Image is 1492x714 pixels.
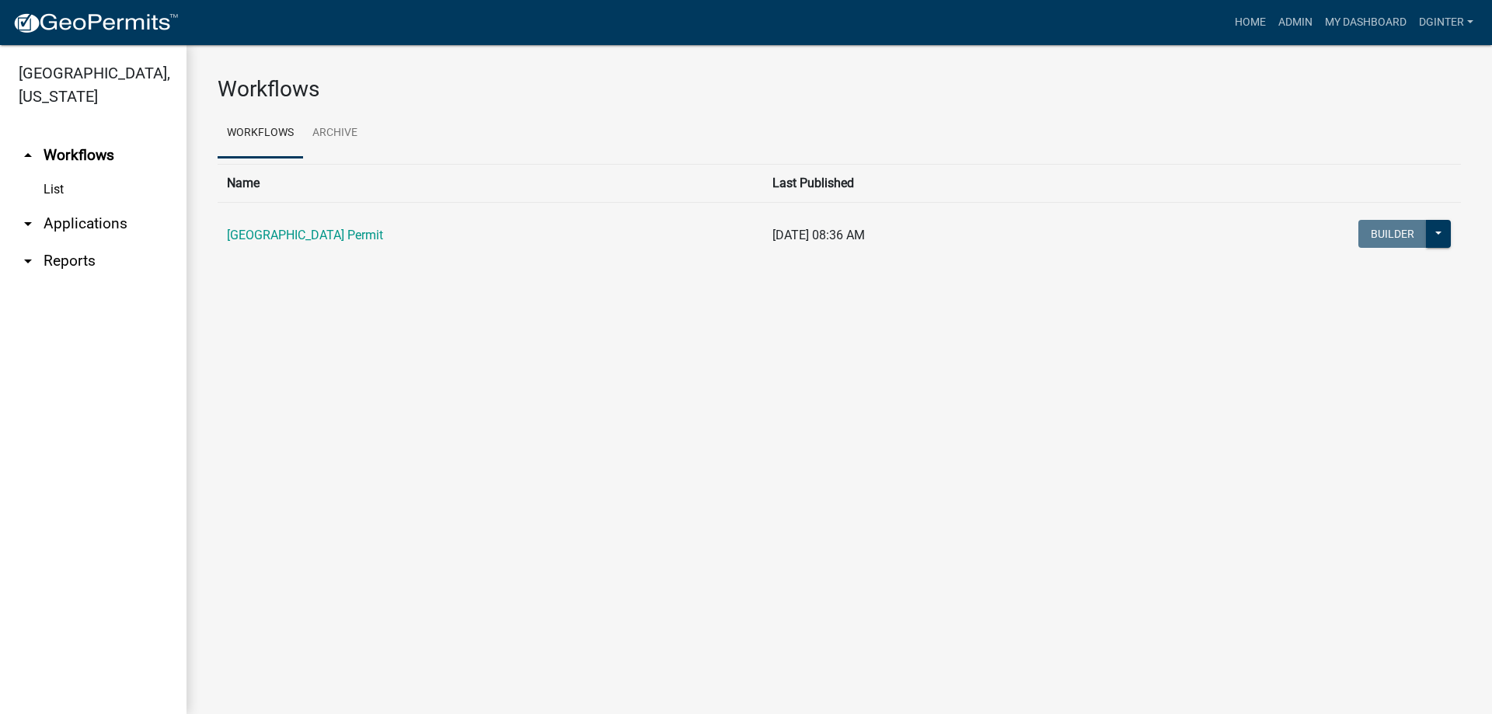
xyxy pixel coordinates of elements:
a: Workflows [218,109,303,158]
a: My Dashboard [1319,8,1413,37]
a: Admin [1272,8,1319,37]
button: Builder [1358,220,1427,248]
a: Home [1229,8,1272,37]
span: [DATE] 08:36 AM [772,228,865,242]
a: Archive [303,109,367,158]
h3: Workflows [218,76,1461,103]
th: Name [218,164,763,202]
a: [GEOGRAPHIC_DATA] Permit [227,228,383,242]
a: dginter [1413,8,1480,37]
i: arrow_drop_down [19,252,37,270]
i: arrow_drop_up [19,146,37,165]
th: Last Published [763,164,1110,202]
i: arrow_drop_down [19,214,37,233]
